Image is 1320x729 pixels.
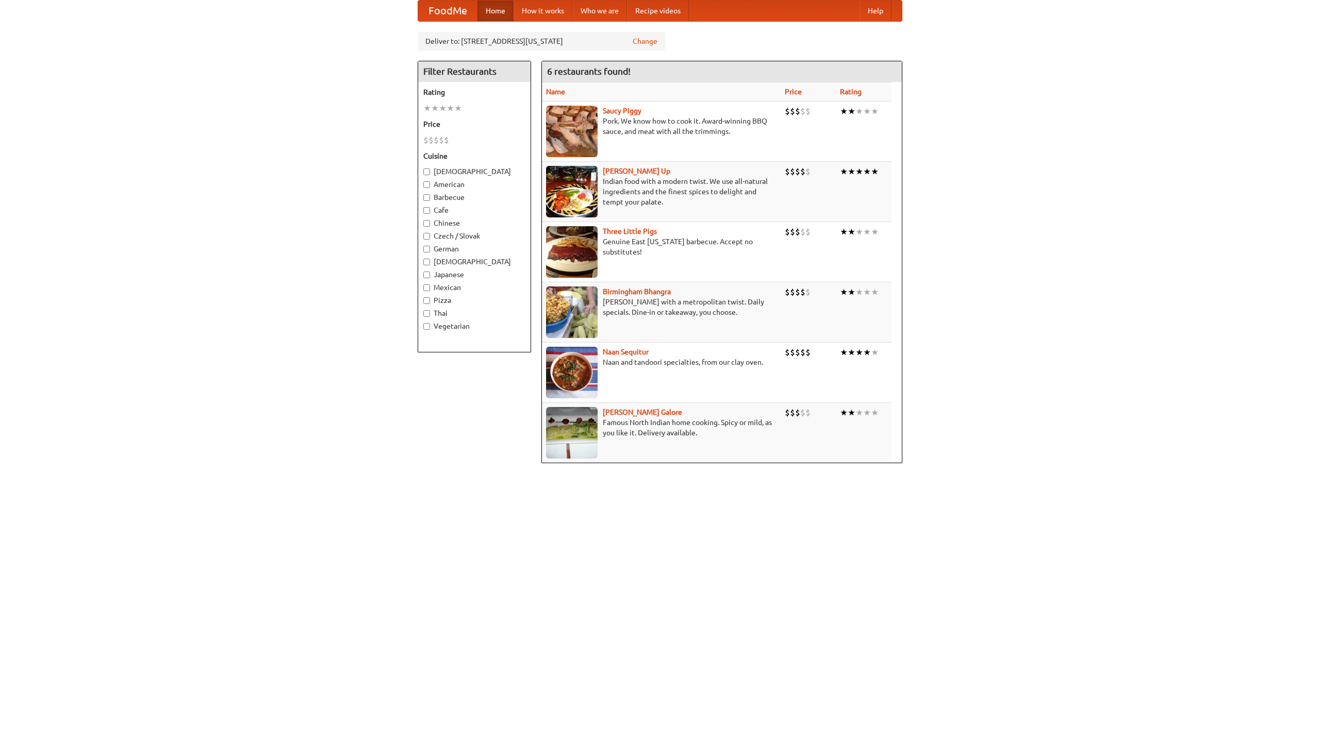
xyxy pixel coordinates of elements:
[546,417,777,438] p: Famous North Indian home cooking. Spicy or mild, as you like it. Delivery available.
[805,166,811,177] li: $
[800,166,805,177] li: $
[840,347,848,358] li: ★
[795,106,800,117] li: $
[423,87,525,97] h5: Rating
[800,286,805,298] li: $
[790,166,795,177] li: $
[785,347,790,358] li: $
[423,257,525,267] label: [DEMOGRAPHIC_DATA]
[423,310,430,317] input: Thai
[423,246,430,252] input: German
[423,323,430,330] input: Vegetarian
[800,347,805,358] li: $
[795,407,800,418] li: $
[785,88,802,96] a: Price
[423,218,525,228] label: Chinese
[423,231,525,241] label: Czech / Slovak
[785,106,790,117] li: $
[848,226,855,238] li: ★
[423,207,430,214] input: Cafe
[439,103,447,114] li: ★
[840,407,848,418] li: ★
[439,134,444,146] li: $
[477,1,514,21] a: Home
[795,166,800,177] li: $
[546,166,598,217] img: curryup.jpg
[603,287,671,296] b: Birmingham Bhangra
[428,134,434,146] li: $
[848,407,855,418] li: ★
[444,134,449,146] li: $
[785,226,790,238] li: $
[840,88,862,96] a: Rating
[423,119,525,129] h5: Price
[431,103,439,114] li: ★
[546,116,777,137] p: Pork. We know how to cook it. Award-winning BBQ sauce, and meat with all the trimmings.
[423,205,525,215] label: Cafe
[871,106,879,117] li: ★
[795,347,800,358] li: $
[805,106,811,117] li: $
[547,66,631,76] ng-pluralize: 6 restaurants found!
[805,347,811,358] li: $
[840,106,848,117] li: ★
[603,227,657,235] a: Three Little Pigs
[790,106,795,117] li: $
[423,134,428,146] li: $
[423,308,525,318] label: Thai
[423,166,525,177] label: [DEMOGRAPHIC_DATA]
[848,106,855,117] li: ★
[514,1,572,21] a: How it works
[800,106,805,117] li: $
[603,348,649,356] a: Naan Sequitur
[447,103,454,114] li: ★
[848,347,855,358] li: ★
[855,286,863,298] li: ★
[863,166,871,177] li: ★
[572,1,627,21] a: Who we are
[785,166,790,177] li: $
[423,233,430,240] input: Czech / Slovak
[863,286,871,298] li: ★
[785,286,790,298] li: $
[423,269,525,280] label: Japanese
[860,1,892,21] a: Help
[785,407,790,418] li: $
[546,286,598,338] img: bhangra.jpg
[546,106,598,157] img: saucy.jpg
[423,259,430,265] input: [DEMOGRAPHIC_DATA]
[871,407,879,418] li: ★
[546,347,598,398] img: naansequitur.jpg
[627,1,689,21] a: Recipe videos
[423,220,430,227] input: Chinese
[871,226,879,238] li: ★
[795,286,800,298] li: $
[423,192,525,202] label: Barbecue
[423,194,430,201] input: Barbecue
[423,297,430,304] input: Pizza
[855,106,863,117] li: ★
[603,167,670,175] b: [PERSON_NAME] Up
[423,244,525,254] label: German
[546,88,565,96] a: Name
[633,36,657,46] a: Change
[863,407,871,418] li: ★
[840,166,848,177] li: ★
[795,226,800,238] li: $
[603,408,682,416] a: [PERSON_NAME] Galore
[805,407,811,418] li: $
[546,236,777,257] p: Genuine East [US_STATE] barbecue. Accept no substitutes!
[418,1,477,21] a: FoodMe
[423,272,430,278] input: Japanese
[603,107,641,115] b: Saucy Piggy
[423,295,525,306] label: Pizza
[546,176,777,207] p: Indian food with a modern twist. We use all-natural ingredients and the finest spices to delight ...
[454,103,462,114] li: ★
[423,179,525,190] label: American
[863,226,871,238] li: ★
[871,286,879,298] li: ★
[863,347,871,358] li: ★
[423,181,430,188] input: American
